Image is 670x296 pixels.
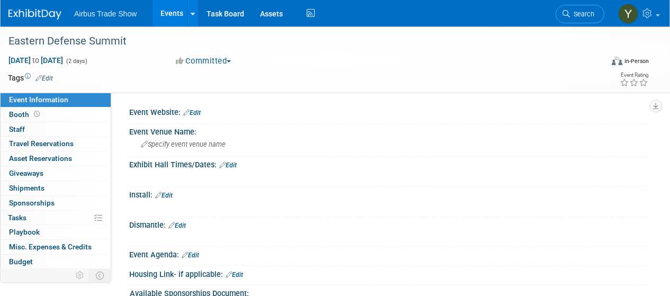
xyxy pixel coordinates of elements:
button: Committed [172,56,235,67]
div: Dismantle: [129,217,649,231]
span: Budget [9,257,33,266]
span: Misc. Expenses & Credits [9,243,92,251]
span: Event Information [9,95,68,104]
a: Edit [155,192,173,199]
span: Asset Reservations [9,154,72,163]
span: Booth [9,110,42,119]
div: Install: [129,187,649,201]
span: Sponsorships [9,199,55,207]
span: to [31,56,41,65]
a: Booth [1,107,111,122]
a: Edit [182,252,199,259]
span: Playbook [9,228,40,236]
td: Personalize Event Tab Strip [71,268,90,282]
a: Edit [219,162,237,169]
td: Toggle Event Tabs [90,268,111,282]
a: Asset Reservations [1,151,111,166]
div: In-Person [624,57,649,65]
span: Staff [9,125,25,133]
div: Housing Link- if applicable: [129,266,649,280]
a: Travel Reservations [1,137,111,151]
img: Yolanda Bauza [618,4,638,24]
img: ExhibitDay [8,9,61,20]
span: Tasks [8,213,26,222]
span: Shipments [9,184,44,192]
span: Travel Reservations [9,139,74,148]
a: Tasks [1,211,111,225]
a: Staff [1,122,111,137]
div: Event Venue Name: [129,124,649,137]
span: Search [570,10,594,18]
span: Booth not reserved yet [32,110,42,118]
span: Specify event venue name [141,140,226,148]
div: Eastern Defense Summit [5,32,594,51]
div: Event Format [555,55,649,71]
span: (2 days) [65,58,87,65]
a: Shipments [1,181,111,195]
td: Tags [8,73,53,83]
img: Format-Inperson.png [612,57,622,65]
div: Event Agenda: [129,247,649,261]
a: Giveaways [1,166,111,181]
a: Sponsorships [1,196,111,210]
a: Edit [168,222,186,229]
a: Edit [226,271,243,279]
span: Airbus Trade Show [74,10,137,18]
div: Exhibit Hall Times/Dates: [129,157,649,171]
div: Event Rating [620,73,648,78]
a: Budget [1,255,111,269]
div: Event Website: [129,104,649,118]
a: Search [556,5,604,23]
a: Event Information [1,93,111,107]
a: Playbook [1,225,111,239]
a: Edit [183,109,201,116]
span: [DATE] [DATE] [8,56,64,65]
span: Giveaways [9,169,43,177]
a: Misc. Expenses & Credits [1,240,111,254]
a: Edit [35,75,53,82]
